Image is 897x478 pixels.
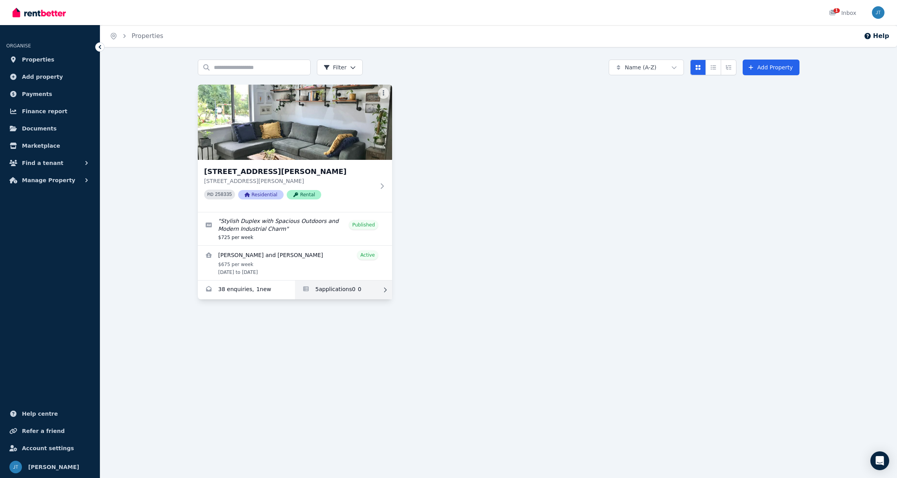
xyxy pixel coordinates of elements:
a: Marketplace [6,138,94,154]
a: 3 Trevithick Close, Stirling[STREET_ADDRESS][PERSON_NAME][STREET_ADDRESS][PERSON_NAME]PID 258335R... [198,85,392,212]
span: Finance report [22,107,67,116]
button: Compact list view [705,60,721,75]
button: Card view [690,60,706,75]
span: Name (A-Z) [625,63,656,71]
button: Filter [317,60,363,75]
span: Properties [22,55,54,64]
span: Residential [238,190,284,199]
a: Documents [6,121,94,136]
span: Account settings [22,444,74,453]
button: Find a tenant [6,155,94,171]
a: Add Property [743,60,799,75]
div: Open Intercom Messenger [870,451,889,470]
h3: [STREET_ADDRESS][PERSON_NAME] [204,166,375,177]
span: ORGANISE [6,43,31,49]
span: Documents [22,124,57,133]
a: Payments [6,86,94,102]
span: Manage Property [22,176,75,185]
button: Expanded list view [721,60,736,75]
code: 258335 [215,192,232,197]
small: PID [207,192,213,197]
span: Find a tenant [22,158,63,168]
button: Manage Property [6,172,94,188]
a: Enquiries for 3 Trevithick Close, Stirling [198,281,295,299]
img: 3 Trevithick Close, Stirling [198,85,392,160]
button: Help [864,31,889,41]
nav: Breadcrumb [100,25,173,47]
div: Inbox [829,9,856,17]
a: Refer a friend [6,423,94,439]
span: Filter [324,63,347,71]
img: Jacek Tomaka [872,6,884,19]
span: Add property [22,72,63,81]
img: Jacek Tomaka [9,461,22,473]
a: Properties [6,52,94,67]
button: More options [378,88,389,99]
img: RentBetter [13,7,66,18]
span: Payments [22,89,52,99]
a: Add property [6,69,94,85]
span: Refer a friend [22,426,65,436]
div: View options [690,60,736,75]
span: [PERSON_NAME] [28,462,79,472]
a: Help centre [6,406,94,422]
p: [STREET_ADDRESS][PERSON_NAME] [204,177,375,185]
span: Help centre [22,409,58,418]
a: Properties [132,32,163,40]
button: Name (A-Z) [609,60,684,75]
span: Rental [287,190,321,199]
a: Applications for 3 Trevithick Close, Stirling [295,281,392,299]
a: Edit listing: Stylish Duplex with Spacious Outdoors and Modern Industrial Charm [198,212,392,245]
span: Marketplace [22,141,60,150]
a: Account settings [6,440,94,456]
span: 1 [834,8,840,13]
a: View details for Taine Walden and Himiona Davis [198,246,392,280]
a: Finance report [6,103,94,119]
